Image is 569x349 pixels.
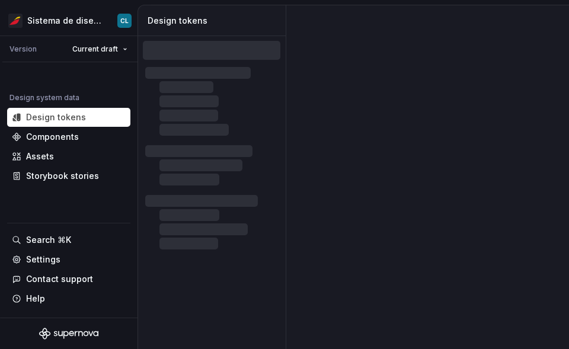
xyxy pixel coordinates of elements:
div: CL [120,16,129,25]
a: Assets [7,147,130,166]
div: Search ⌘K [26,234,71,246]
a: Design tokens [7,108,130,127]
a: Storybook stories [7,167,130,185]
div: Help [26,293,45,305]
div: Design system data [9,93,79,103]
button: Contact support [7,270,130,289]
div: Components [26,131,79,143]
div: Storybook stories [26,170,99,182]
button: Search ⌘K [7,230,130,249]
div: Sistema de diseño Iberia [27,15,103,27]
button: Current draft [67,41,133,57]
svg: Supernova Logo [39,328,98,340]
button: Sistema de diseño IberiaCL [2,8,135,33]
div: Version [9,44,37,54]
div: Design tokens [148,15,281,27]
img: 55604660-494d-44a9-beb2-692398e9940a.png [8,14,23,28]
a: Components [7,127,130,146]
span: Current draft [72,44,118,54]
button: Help [7,289,130,308]
div: Design tokens [26,111,86,123]
div: Assets [26,151,54,162]
a: Settings [7,250,130,269]
div: Settings [26,254,60,265]
div: Contact support [26,273,93,285]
